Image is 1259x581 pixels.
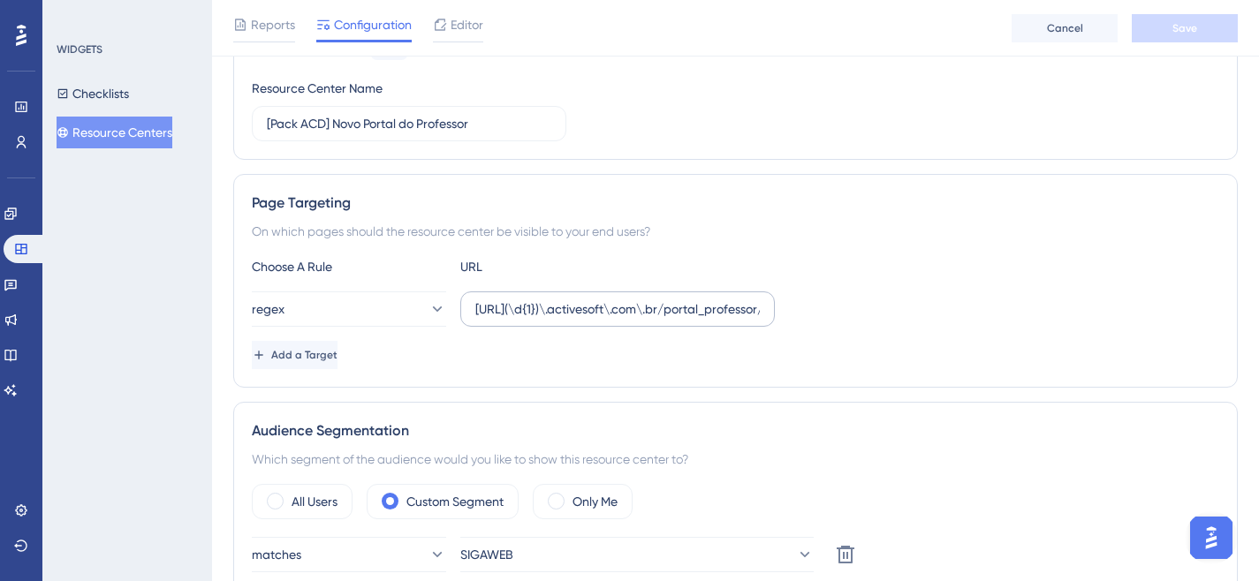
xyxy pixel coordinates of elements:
button: Checklists [57,78,129,109]
label: Only Me [573,491,618,512]
button: Save [1132,14,1238,42]
button: Add a Target [252,341,338,369]
button: Cancel [1012,14,1118,42]
textarea: Envie uma mensagem... [15,465,338,495]
span: Configuration [334,14,412,35]
span: SIGAWEB [460,544,513,565]
input: yourwebsite.com/path [475,299,760,319]
button: matches [252,537,446,572]
span: Add a Target [271,348,338,362]
div: Audience Segmentation [252,420,1219,441]
div: URL [460,256,655,277]
label: Custom Segment [406,491,504,512]
button: Seletor de Gif [56,502,70,517]
span: matches [252,544,301,565]
img: Profile image for Diênifer [50,10,79,38]
button: Enviar mensagem… [303,495,331,524]
span: Cancel [1047,21,1083,35]
span: Reports [251,14,295,35]
button: Start recording [112,502,126,517]
div: Fechar [310,7,342,39]
button: regex [252,291,446,327]
button: go back [11,7,45,41]
div: Choose A Rule [252,256,446,277]
div: Resource Center Name [252,78,383,99]
button: Resource Centers [57,117,172,148]
span: regex [252,298,284,320]
input: Type your Resource Center name [267,114,551,133]
button: Início [277,7,310,41]
button: Seletor de emoji [27,502,42,517]
button: Carregar anexo [84,502,98,517]
span: Editor [451,14,483,35]
div: Page Targeting [252,192,1219,214]
div: Which segment of the audience would you like to show this resource center to? [252,449,1219,470]
div: On which pages should the resource center be visible to your end users? [252,221,1219,242]
h1: Diênifer [86,9,141,22]
iframe: UserGuiding AI Assistant Launcher [1185,511,1238,564]
label: All Users [292,491,338,512]
div: WIDGETS [57,42,102,57]
button: SIGAWEB [460,537,814,572]
span: Save [1172,21,1197,35]
p: Ativo(a) há 3h [86,22,167,40]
